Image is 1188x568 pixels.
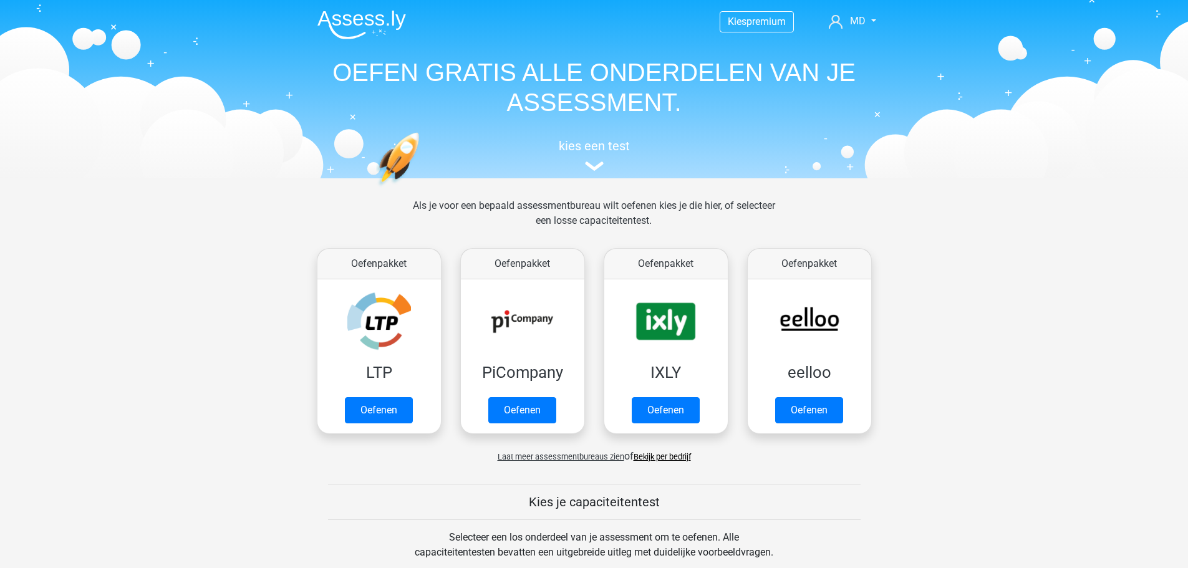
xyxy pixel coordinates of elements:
[775,397,843,423] a: Oefenen
[376,132,468,245] img: oefenen
[328,494,861,509] h5: Kies je capaciteitentest
[824,14,881,29] a: MD
[746,16,786,27] span: premium
[585,161,604,171] img: assessment
[345,397,413,423] a: Oefenen
[317,10,406,39] img: Assessly
[728,16,746,27] span: Kies
[307,439,881,464] div: of
[634,452,691,461] a: Bekijk per bedrijf
[488,397,556,423] a: Oefenen
[307,57,881,117] h1: OEFEN GRATIS ALLE ONDERDELEN VAN JE ASSESSMENT.
[307,138,881,171] a: kies een test
[850,15,866,27] span: MD
[632,397,700,423] a: Oefenen
[403,198,785,243] div: Als je voor een bepaald assessmentbureau wilt oefenen kies je die hier, of selecteer een losse ca...
[498,452,624,461] span: Laat meer assessmentbureaus zien
[307,138,881,153] h5: kies een test
[720,13,793,30] a: Kiespremium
